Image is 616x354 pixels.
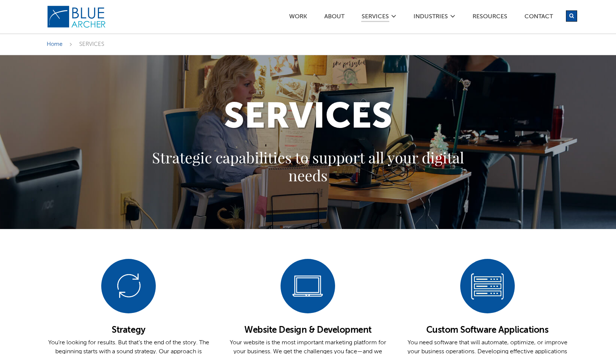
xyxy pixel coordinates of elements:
a: Work [289,14,307,22]
a: Resources [472,14,508,22]
a: Home [47,41,62,47]
p: Strategic capabilities to support all your digital needs [129,148,487,184]
a: Custom Software Applications [426,326,549,335]
a: ABOUT [324,14,345,22]
img: Blue Archer Logo [47,5,106,28]
img: Website Design & Development [281,259,335,313]
img: Custom Software Applications [460,259,515,313]
img: Strategy [101,259,156,313]
a: Industries [413,14,448,22]
h1: SERVICES [39,100,577,148]
a: Website Design & Development [244,326,372,335]
span: SERVICES [79,41,104,47]
a: Strategy [112,326,145,335]
a: Contact [524,14,553,22]
a: SERVICES [361,14,389,22]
